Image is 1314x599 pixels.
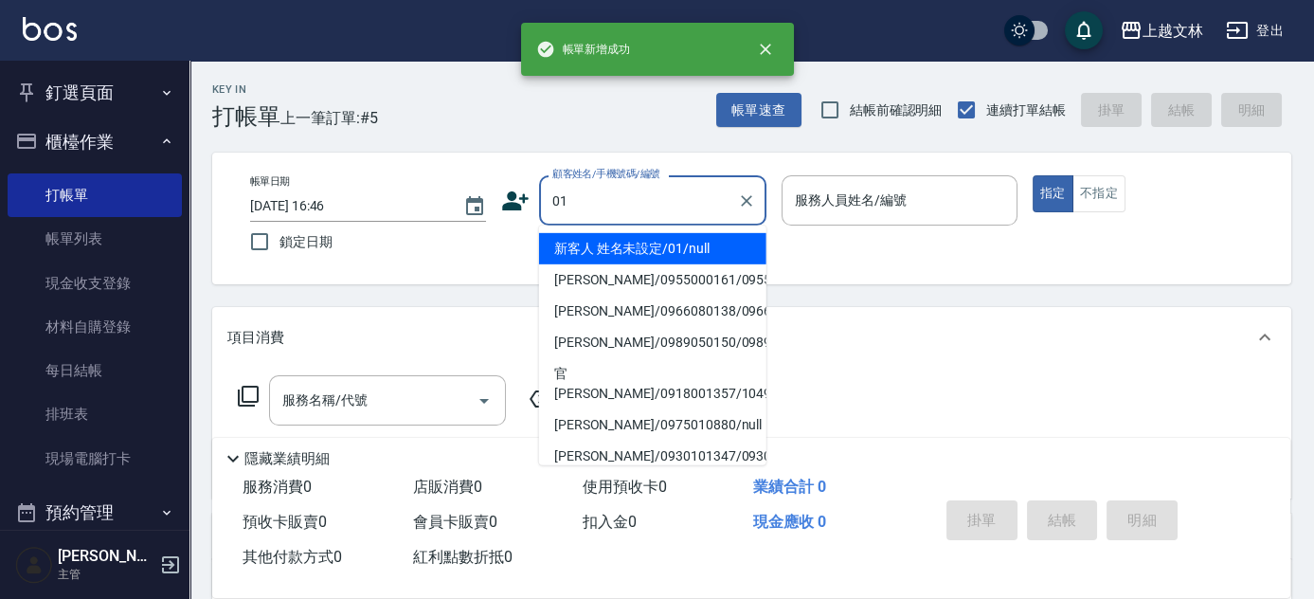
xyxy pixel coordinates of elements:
span: 店販消費 0 [413,478,482,496]
div: 上越文林 [1143,19,1203,43]
p: 隱藏業績明細 [244,449,330,469]
h3: 打帳單 [212,103,280,130]
a: 打帳單 [8,173,182,217]
span: 紅利點數折抵 0 [413,548,513,566]
button: 預約管理 [8,488,182,537]
h2: Key In [212,83,280,96]
button: 登出 [1218,13,1291,48]
a: 每日結帳 [8,349,182,392]
img: Logo [23,17,77,41]
button: Open [469,386,499,416]
div: 項目消費 [212,307,1291,368]
li: 官[PERSON_NAME]/0918001357/1049 [539,358,766,409]
span: 其他付款方式 0 [243,548,342,566]
button: 不指定 [1072,175,1125,212]
li: [PERSON_NAME]/0930101347/0930101347 [539,441,766,472]
label: 顧客姓名/手機號碼/編號 [552,167,660,181]
span: 現金應收 0 [753,513,826,531]
span: 帳單新增成功 [536,40,631,59]
p: 主管 [58,566,154,583]
span: 鎖定日期 [279,232,333,252]
span: 結帳前確認明細 [850,100,943,120]
a: 現場電腦打卡 [8,437,182,481]
h5: [PERSON_NAME] [58,547,154,566]
li: 新客人 姓名未設定/01/null [539,233,766,264]
a: 材料自購登錄 [8,305,182,349]
label: 帳單日期 [250,174,290,189]
span: 上一筆訂單:#5 [280,106,378,130]
span: 扣入金 0 [583,513,637,531]
button: 指定 [1033,175,1073,212]
a: 帳單列表 [8,217,182,261]
button: 釘選頁面 [8,68,182,118]
button: close [745,28,786,70]
span: 連續打單結帳 [986,100,1066,120]
p: 項目消費 [227,328,284,348]
li: [PERSON_NAME]/0989050150/0989050150 [539,327,766,358]
li: [PERSON_NAME]/0955000161/0955000161 [539,264,766,296]
button: save [1065,11,1103,49]
li: [PERSON_NAME]/0966080138/0966080138 [539,296,766,327]
a: 現金收支登錄 [8,262,182,305]
button: 櫃檯作業 [8,118,182,167]
span: 預收卡販賣 0 [243,513,327,531]
button: Clear [733,188,760,214]
button: 上越文林 [1112,11,1211,50]
span: 業績合計 0 [753,478,826,496]
button: Choose date, selected date is 2025-10-04 [452,184,497,229]
span: 使用預收卡 0 [583,478,667,496]
img: Person [15,546,53,584]
button: 帳單速查 [716,93,801,128]
a: 排班表 [8,392,182,436]
input: YYYY/MM/DD hh:mm [250,191,444,222]
span: 會員卡販賣 0 [413,513,497,531]
li: [PERSON_NAME]/0975010880/null [539,409,766,441]
span: 服務消費 0 [243,478,312,496]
